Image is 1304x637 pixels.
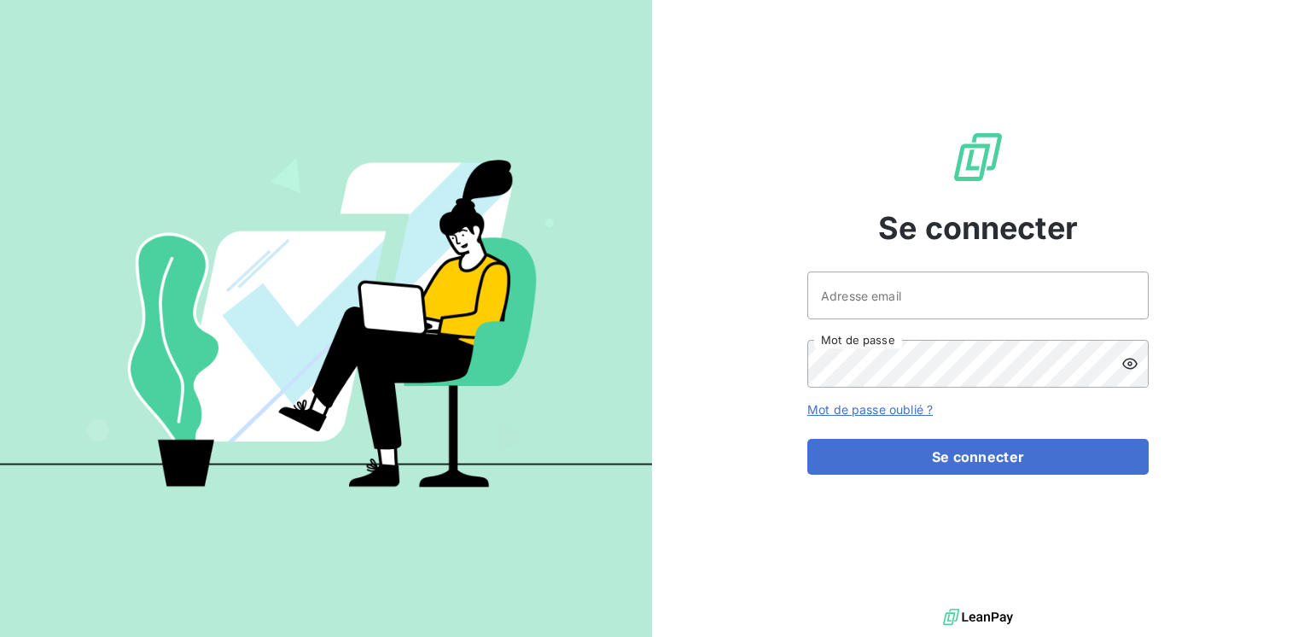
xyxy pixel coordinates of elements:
[878,205,1078,251] span: Se connecter
[807,272,1149,319] input: placeholder
[943,605,1013,630] img: logo
[807,439,1149,475] button: Se connecter
[807,402,933,417] a: Mot de passe oublié ?
[951,130,1005,184] img: Logo LeanPay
